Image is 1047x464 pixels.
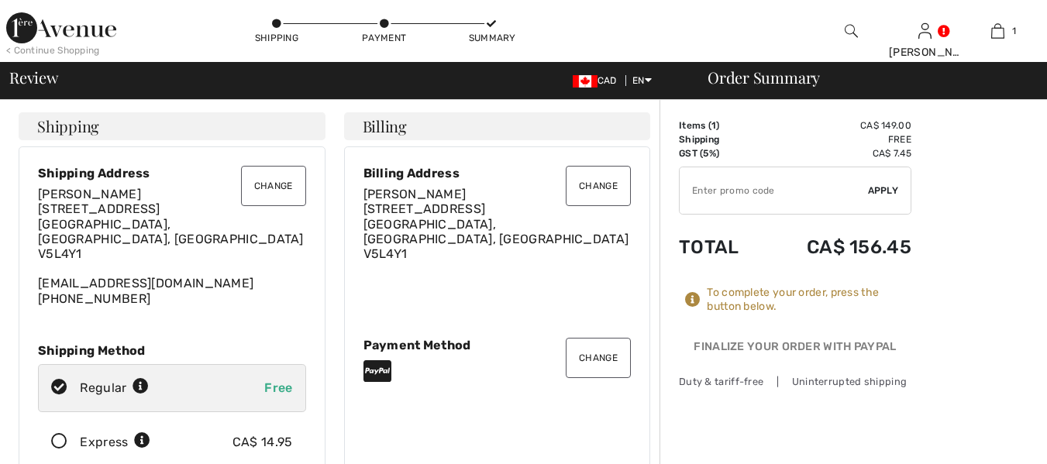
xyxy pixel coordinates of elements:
div: Order Summary [689,70,1038,85]
span: [STREET_ADDRESS] [GEOGRAPHIC_DATA], [GEOGRAPHIC_DATA], [GEOGRAPHIC_DATA] V5L4Y1 [363,201,629,261]
div: Finalize Your Order with PayPal [679,339,911,362]
span: Apply [868,184,899,198]
div: Shipping Address [38,166,306,180]
img: My Bag [991,22,1004,40]
td: Items ( ) [679,119,763,132]
td: CA$ 149.00 [763,119,911,132]
span: 1 [711,120,716,131]
div: Summary [469,31,515,45]
div: Payment Method [363,338,632,352]
div: Duty & tariff-free | Uninterrupted shipping [679,374,911,389]
span: 1 [1012,24,1016,38]
td: Total [679,221,763,273]
img: 1ère Avenue [6,12,116,43]
div: Express [80,433,150,452]
td: Free [763,132,911,146]
img: Canadian Dollar [573,75,598,88]
div: Payment [361,31,408,45]
img: search the website [845,22,858,40]
button: Change [241,166,306,206]
a: Sign In [918,23,932,38]
span: [PERSON_NAME] [363,187,467,201]
td: GST (5%) [679,146,763,160]
span: Review [9,70,58,85]
div: Shipping Method [38,343,306,358]
span: [STREET_ADDRESS] [GEOGRAPHIC_DATA], [GEOGRAPHIC_DATA], [GEOGRAPHIC_DATA] V5L4Y1 [38,201,304,261]
div: Billing Address [363,166,632,180]
div: [PERSON_NAME] [889,44,961,60]
span: EN [632,75,652,86]
td: CA$ 156.45 [763,221,911,273]
div: CA$ 14.95 [232,433,293,452]
div: To complete your order, press the button below. [707,286,911,314]
span: Billing [363,119,407,134]
img: My Info [918,22,932,40]
input: Promo code [680,167,868,214]
div: < Continue Shopping [6,43,100,57]
a: 1 [962,22,1034,40]
span: CAD [573,75,623,86]
td: Shipping [679,132,763,146]
span: Shipping [37,119,99,134]
div: Regular [80,379,149,397]
button: Change [566,166,631,206]
div: [EMAIL_ADDRESS][DOMAIN_NAME] [PHONE_NUMBER] [38,187,306,306]
span: [PERSON_NAME] [38,187,141,201]
div: Shipping [253,31,300,45]
button: Change [566,338,631,378]
td: CA$ 7.45 [763,146,911,160]
span: Free [264,380,292,395]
